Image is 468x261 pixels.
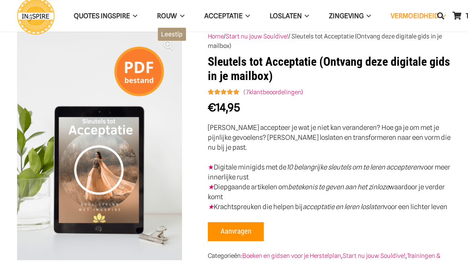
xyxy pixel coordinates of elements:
[64,6,147,26] a: QUOTES INGSPIREQUOTES INGSPIRE Menu
[208,89,240,95] span: Gewaardeerd op 5 gebaseerd op klantbeoordelingen
[208,89,240,95] div: Gewaardeerd 5.00 uit 5
[246,88,249,96] span: 7
[147,6,194,26] a: ROUWROUW Menu
[286,163,420,171] em: 10 belangrijke sleutels om te leren accepteren
[208,163,214,171] span: ★
[208,222,264,241] button: Aanvragen
[208,101,216,114] span: €
[208,32,224,40] a: Home
[288,183,389,191] em: betekenis te geven aan het zinloze
[242,252,341,259] a: Boeken en gidsen voor je Herstelplan
[204,12,243,20] span: Acceptatie
[364,6,371,26] span: Zingeving Menu
[381,6,456,26] a: VERMOEIDHEIDVERMOEIDHEID Menu
[208,32,451,51] nav: Breadcrumb
[391,12,439,20] span: VERMOEIDHEID
[177,6,184,26] span: ROUW Menu
[270,12,302,20] span: Loslaten
[208,101,240,114] bdi: 14,95
[343,252,405,259] a: Start nu jouw Souldive!
[74,12,130,20] span: QUOTES INGSPIRE
[303,203,384,211] em: acceptatie en leren loslaten
[208,203,214,211] span: ★
[260,6,319,26] a: LoslatenLoslaten Menu
[208,123,451,152] p: [PERSON_NAME] accepteer je wat je niet kan veranderen? Hoe ga je om met je pijnlijke gevoelens? [...
[208,183,214,191] span: ★
[194,6,260,26] a: AcceptatieAcceptatie Menu
[329,12,364,20] span: Zingeving
[155,32,182,59] a: Afbeeldinggalerij in volledig scherm bekijken
[243,6,250,26] span: Acceptatie Menu
[244,88,303,96] a: (7klantbeoordelingen)
[302,6,309,26] span: Loslaten Menu
[208,162,451,212] p: Digitale minigids met de voor meer innerlijke rust Diepgaande artikelen om waardoor je verder kom...
[157,12,177,20] span: ROUW
[433,6,449,26] a: Zoeken
[208,55,451,83] h1: Sleutels tot Acceptatie (Ontvang deze digitale gids in je mailbox)
[130,6,137,26] span: QUOTES INGSPIRE Menu
[226,32,288,40] a: Start nu jouw Souldive!
[319,6,381,26] a: ZingevingZingeving Menu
